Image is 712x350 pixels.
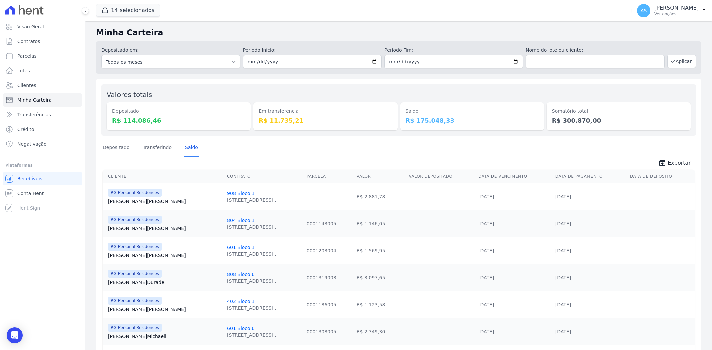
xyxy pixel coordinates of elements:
span: RG Personal Residences [108,297,162,305]
a: [DATE] [555,248,571,253]
a: Recebíveis [3,172,82,185]
span: Lotes [17,67,30,74]
dt: Saldo [406,108,539,115]
span: Recebíveis [17,175,42,182]
a: [PERSON_NAME][PERSON_NAME] [108,306,222,313]
span: Crédito [17,126,34,133]
p: [PERSON_NAME] [654,5,699,11]
button: 14 selecionados [96,4,160,17]
div: [STREET_ADDRESS]... [227,305,278,311]
a: [DATE] [478,302,494,307]
label: Valores totais [107,91,152,99]
div: [STREET_ADDRESS]... [227,278,278,284]
dd: R$ 300.870,00 [552,116,685,125]
td: R$ 1.123,58 [354,291,406,318]
p: Ver opções [654,11,699,17]
a: 402 Bloco 1 [227,299,255,304]
a: Lotes [3,64,82,77]
a: Transferências [3,108,82,121]
a: [PERSON_NAME]Durade [108,279,222,286]
span: RG Personal Residences [108,270,162,278]
dd: R$ 11.735,21 [259,116,392,125]
a: [PERSON_NAME][PERSON_NAME] [108,198,222,205]
th: Contrato [224,170,304,183]
a: 808 Bloco 6 [227,272,255,277]
a: 804 Bloco 1 [227,218,255,223]
th: Data de Pagamento [553,170,627,183]
a: [DATE] [478,275,494,280]
td: R$ 2.881,78 [354,183,406,210]
div: Plataformas [5,161,80,169]
span: RG Personal Residences [108,324,162,332]
a: [DATE] [555,329,571,334]
a: [DATE] [478,194,494,199]
th: Cliente [103,170,224,183]
a: [DATE] [478,221,494,226]
span: Transferências [17,111,51,118]
th: Valor Depositado [406,170,476,183]
a: Transferindo [142,139,173,157]
div: [STREET_ADDRESS]... [227,251,278,257]
a: [DATE] [555,302,571,307]
dt: Em transferência [259,108,392,115]
span: Minha Carteira [17,97,52,103]
a: Parcelas [3,49,82,63]
a: Visão Geral [3,20,82,33]
button: Aplicar [667,55,696,68]
th: Data de Vencimento [476,170,553,183]
a: [DATE] [555,275,571,280]
dt: Somatório total [552,108,685,115]
span: Contratos [17,38,40,45]
td: R$ 1.569,95 [354,237,406,264]
a: 0001203004 [307,248,336,253]
i: unarchive [658,159,666,167]
span: Negativação [17,141,47,147]
a: Saldo [184,139,199,157]
a: Conta Hent [3,187,82,200]
div: Open Intercom Messenger [7,327,23,343]
label: Nome do lote ou cliente: [526,47,665,54]
a: 601 Bloco 1 [227,245,255,250]
span: Exportar [668,159,691,167]
a: [PERSON_NAME][PERSON_NAME] [108,252,222,259]
a: [DATE] [478,248,494,253]
td: R$ 1.146,05 [354,210,406,237]
a: unarchive Exportar [653,159,696,168]
span: RG Personal Residences [108,216,162,224]
a: Negativação [3,137,82,151]
h2: Minha Carteira [96,27,701,39]
span: Visão Geral [17,23,44,30]
span: RG Personal Residences [108,243,162,251]
a: Clientes [3,79,82,92]
label: Período Inicío: [243,47,382,54]
span: Conta Hent [17,190,44,197]
span: Clientes [17,82,36,89]
td: R$ 2.349,30 [354,318,406,345]
label: Depositado em: [101,47,139,53]
th: Valor [354,170,406,183]
dd: R$ 175.048,33 [406,116,539,125]
a: [PERSON_NAME][PERSON_NAME] [108,225,222,232]
div: [STREET_ADDRESS]... [227,332,278,338]
a: Contratos [3,35,82,48]
a: 0001143005 [307,221,336,226]
a: [DATE] [478,329,494,334]
dt: Depositado [112,108,245,115]
div: [STREET_ADDRESS]... [227,224,278,230]
a: Minha Carteira [3,93,82,107]
span: RG Personal Residences [108,189,162,197]
th: Data de Depósito [627,170,695,183]
label: Período Fim: [384,47,523,54]
a: Depositado [101,139,131,157]
a: [DATE] [555,221,571,226]
a: 908 Bloco 1 [227,191,255,196]
a: 0001308005 [307,329,336,334]
a: Crédito [3,123,82,136]
button: AS [PERSON_NAME] Ver opções [632,1,712,20]
div: [STREET_ADDRESS]... [227,197,278,203]
span: Parcelas [17,53,37,59]
dd: R$ 114.086,46 [112,116,245,125]
a: 0001186005 [307,302,336,307]
a: [PERSON_NAME]Michaeli [108,333,222,340]
a: [DATE] [555,194,571,199]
